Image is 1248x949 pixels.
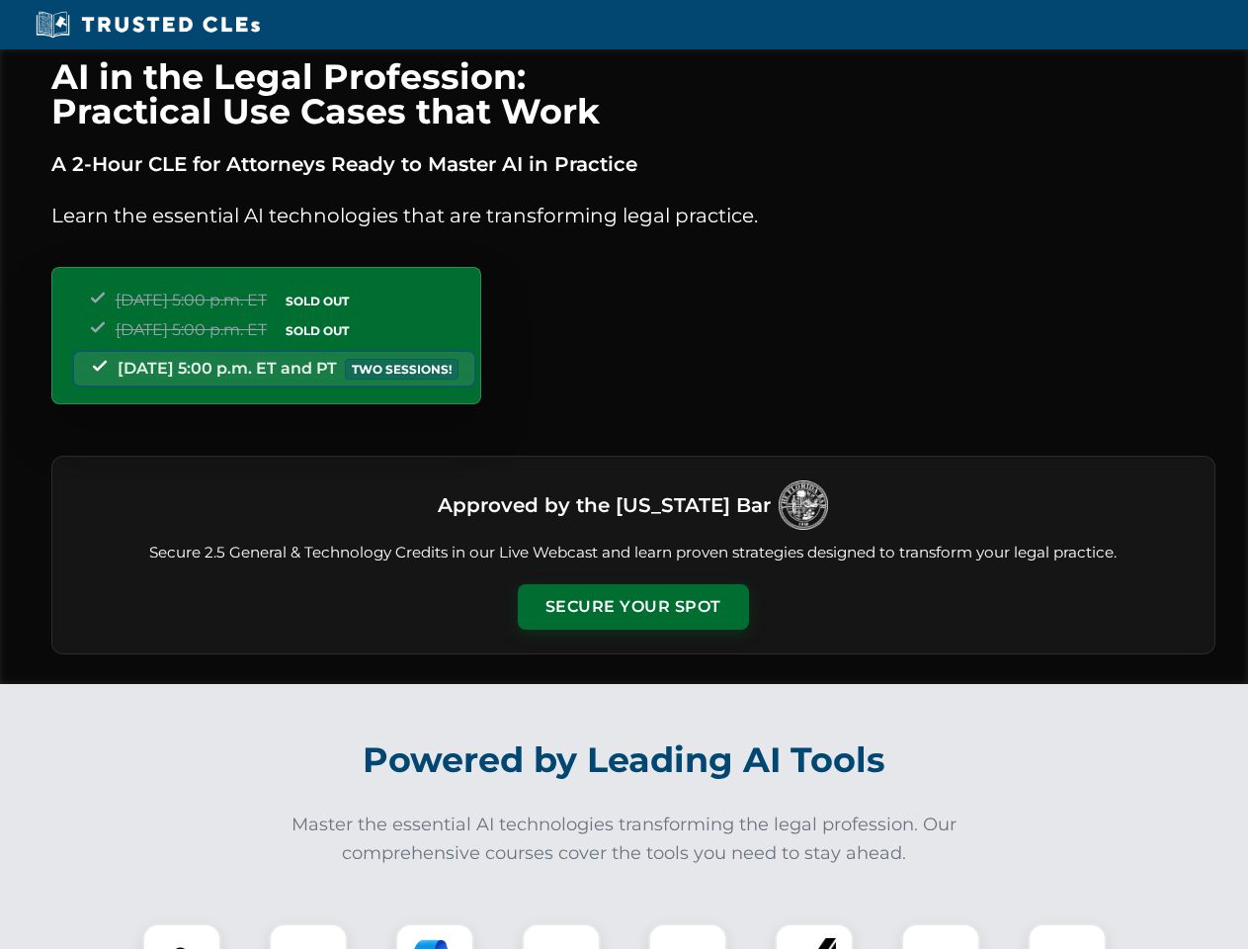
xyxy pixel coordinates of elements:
h2: Powered by Leading AI Tools [77,726,1172,795]
p: Learn the essential AI technologies that are transforming legal practice. [51,200,1215,231]
span: [DATE] 5:00 p.m. ET [116,291,267,309]
p: A 2-Hour CLE for Attorneys Ready to Master AI in Practice [51,148,1215,180]
h3: Approved by the [US_STATE] Bar [438,487,771,523]
span: SOLD OUT [279,291,356,311]
img: Logo [779,480,828,530]
h1: AI in the Legal Profession: Practical Use Cases that Work [51,59,1215,129]
span: [DATE] 5:00 p.m. ET [116,320,267,339]
button: Secure Your Spot [518,584,749,630]
p: Secure 2.5 General & Technology Credits in our Live Webcast and learn proven strategies designed ... [76,542,1191,564]
p: Master the essential AI technologies transforming the legal profession. Our comprehensive courses... [279,811,970,868]
img: Trusted CLEs [30,10,266,40]
span: SOLD OUT [279,320,356,341]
